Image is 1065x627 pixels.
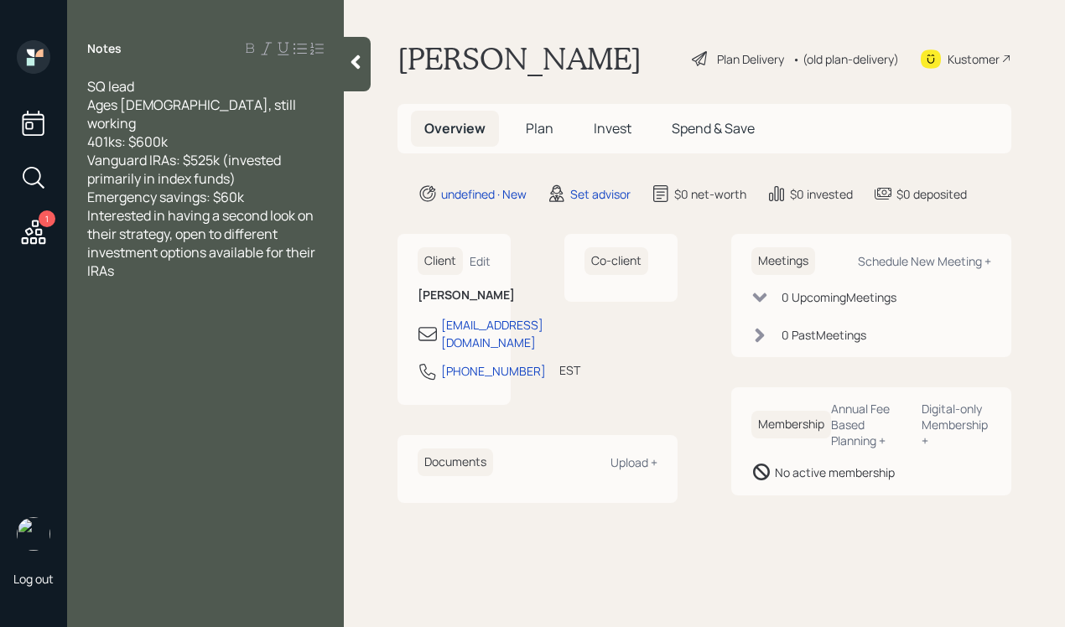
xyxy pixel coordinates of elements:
span: SQ lead [87,77,134,96]
h6: [PERSON_NAME] [418,288,491,303]
div: 0 Upcoming Meeting s [782,288,896,306]
span: Interested in having a second look on their strategy, open to different investment options availa... [87,206,318,280]
span: Overview [424,119,486,137]
div: 1 [39,210,55,227]
h1: [PERSON_NAME] [397,40,642,77]
div: Schedule New Meeting + [858,253,991,269]
div: $0 deposited [896,185,967,203]
span: Emergency savings: $60k [87,188,244,206]
div: [EMAIL_ADDRESS][DOMAIN_NAME] [441,316,543,351]
div: • (old plan-delivery) [792,50,899,68]
h6: Membership [751,411,831,438]
div: No active membership [775,464,895,481]
h6: Co-client [584,247,648,275]
div: $0 net-worth [674,185,746,203]
label: Notes [87,40,122,57]
div: EST [559,361,580,379]
div: Edit [470,253,491,269]
div: Upload + [610,454,657,470]
img: robby-grisanti-headshot.png [17,517,50,551]
div: $0 invested [790,185,853,203]
h6: Client [418,247,463,275]
div: Set advisor [570,185,631,203]
span: Vanguard IRAs: $525k (invested primarily in index funds) [87,151,283,188]
span: Spend & Save [672,119,755,137]
div: 0 Past Meeting s [782,326,866,344]
div: Kustomer [948,50,1000,68]
span: 401ks: $600k [87,132,168,151]
div: undefined · New [441,185,527,203]
div: Annual Fee Based Planning + [831,401,908,448]
div: Plan Delivery [717,50,784,68]
div: [PHONE_NUMBER] [441,362,546,380]
span: Invest [594,119,631,137]
h6: Documents [418,448,493,476]
span: Plan [526,119,553,137]
div: Log out [13,571,54,587]
h6: Meetings [751,247,815,275]
span: Ages [DEMOGRAPHIC_DATA], still working [87,96,299,132]
div: Digital-only Membership + [922,401,991,448]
